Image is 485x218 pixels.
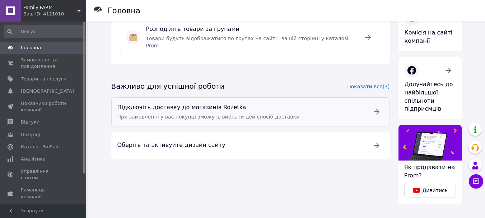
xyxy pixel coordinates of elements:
h1: Головна [108,6,140,15]
a: :card_index_dividers:Розподіліть товари за групамиТовари будуть відображатися по групах на сайті ... [120,19,381,55]
button: Чат з покупцем [469,174,483,189]
span: Відгуки [21,119,39,125]
a: Оберіть та активуйте дизайн сайту [111,132,390,159]
span: Головна [21,45,41,51]
input: Пошук [4,25,85,38]
img: :card_index_dividers: [129,33,137,42]
span: [DEMOGRAPHIC_DATA] [21,88,74,94]
span: Замовлення та повідомлення [21,57,66,70]
span: Долучайтесь до найбільшої спільноти підприємців [405,81,453,112]
a: Підключіть доставку до магазинів RozetkaПри замовленні у вас покупці зможуть вибрати цей спосіб д... [111,97,390,126]
span: Товари будуть відображатися по групах на сайті і вашій сторінці у каталозі Prom [146,36,349,48]
div: Ваш ID: 4121010 [23,11,86,17]
a: Дивитись [404,183,456,198]
span: Аналітика [21,156,46,162]
span: Товари та послуги [21,76,66,82]
span: Підключіть доставку до магазинів Rozetka [117,103,364,112]
span: Гаманець компанії [21,187,66,200]
span: Важливо для успішної роботи [111,82,225,91]
span: Family FARM [23,4,77,11]
span: Каталог ProSale [21,144,60,150]
a: Долучайтесь до найбільшої спільноти підприємців [398,57,462,119]
span: Показники роботи компанії [21,100,66,113]
span: Управління сайтом [21,168,66,181]
span: Як продавати на Prom? [404,164,455,179]
a: Комісія на сайті компанії [398,5,462,51]
span: Розподіліть товари за групами [146,25,355,33]
img: Laptop [398,125,462,161]
span: Комісія на сайті компанії [405,29,453,44]
span: Оберіть та активуйте дизайн сайту [117,141,364,149]
span: Покупці [21,131,40,138]
a: Показати все (7) [347,84,390,89]
span: При замовленні у вас покупці зможуть вибрати цей спосіб доставки [117,114,300,120]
